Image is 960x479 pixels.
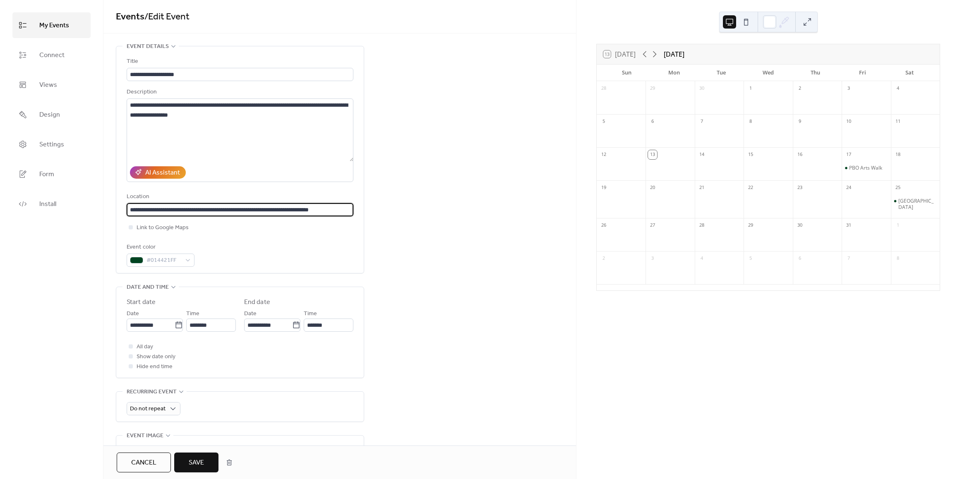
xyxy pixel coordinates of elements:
[849,165,882,171] div: PBO Arts Walk
[116,8,144,26] a: Events
[844,150,853,159] div: 17
[893,183,902,192] div: 25
[39,19,69,32] span: My Events
[244,309,257,319] span: Date
[127,87,352,97] div: Description
[746,254,755,263] div: 5
[127,283,169,292] span: Date and time
[137,342,153,352] span: All day
[664,49,684,59] div: [DATE]
[130,403,166,414] span: Do not repeat
[891,198,940,211] div: Pittsboro Street Fair
[39,168,54,181] span: Form
[746,150,755,159] div: 15
[12,132,91,157] a: Settings
[893,150,902,159] div: 18
[599,150,608,159] div: 12
[648,150,657,159] div: 13
[130,166,186,179] button: AI Assistant
[795,221,804,230] div: 30
[39,108,60,122] span: Design
[893,117,902,126] div: 11
[795,254,804,263] div: 6
[127,192,352,202] div: Location
[137,352,175,362] span: Show date only
[127,297,156,307] div: Start date
[886,65,933,81] div: Sat
[144,8,190,26] span: / Edit Event
[127,387,177,397] span: Recurring event
[186,309,199,319] span: Time
[174,453,218,472] button: Save
[697,221,706,230] div: 28
[189,458,204,468] span: Save
[648,84,657,93] div: 29
[697,150,706,159] div: 14
[844,84,853,93] div: 3
[146,256,181,266] span: #014421FF
[697,183,706,192] div: 21
[117,453,171,472] button: Cancel
[137,223,189,233] span: Link to Google Maps
[648,183,657,192] div: 20
[599,117,608,126] div: 5
[746,221,755,230] div: 29
[244,297,270,307] div: End date
[12,102,91,127] a: Design
[842,165,890,171] div: PBO Arts Walk
[599,84,608,93] div: 28
[648,254,657,263] div: 3
[650,65,698,81] div: Mon
[893,84,902,93] div: 4
[127,42,169,52] span: Event details
[39,79,57,92] span: Views
[745,65,792,81] div: Wed
[844,254,853,263] div: 7
[844,221,853,230] div: 31
[746,84,755,93] div: 1
[648,117,657,126] div: 6
[12,161,91,187] a: Form
[599,254,608,263] div: 2
[145,168,180,178] div: AI Assistant
[795,117,804,126] div: 9
[697,117,706,126] div: 7
[792,65,839,81] div: Thu
[648,221,657,230] div: 27
[127,242,193,252] div: Event color
[39,198,56,211] span: Install
[137,362,173,372] span: Hide end time
[839,65,886,81] div: Fri
[127,57,352,67] div: Title
[698,65,745,81] div: Tue
[304,309,317,319] span: Time
[127,431,163,441] span: Event image
[795,84,804,93] div: 2
[697,254,706,263] div: 4
[12,191,91,217] a: Install
[844,183,853,192] div: 24
[893,221,902,230] div: 1
[746,117,755,126] div: 8
[795,150,804,159] div: 16
[746,183,755,192] div: 22
[697,84,706,93] div: 30
[39,138,64,151] span: Settings
[12,12,91,38] a: My Events
[131,458,156,468] span: Cancel
[12,42,91,68] a: Connect
[12,72,91,98] a: Views
[893,254,902,263] div: 8
[898,198,936,211] div: [GEOGRAPHIC_DATA]
[599,183,608,192] div: 19
[39,49,65,62] span: Connect
[599,221,608,230] div: 26
[603,65,650,81] div: Sun
[844,117,853,126] div: 10
[127,309,139,319] span: Date
[795,183,804,192] div: 23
